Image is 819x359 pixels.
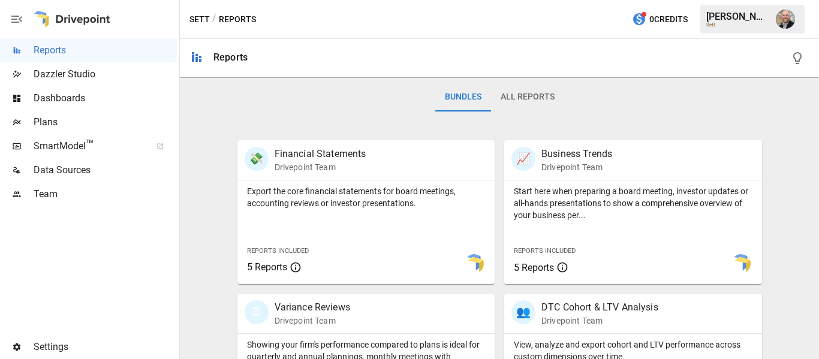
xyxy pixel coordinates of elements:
div: 👥 [511,300,535,324]
span: SmartModel [34,139,143,153]
span: Team [34,187,177,201]
div: 🗓 [245,300,269,324]
p: Drivepoint Team [541,161,612,173]
button: Dustin Jacobson [769,2,802,36]
div: [PERSON_NAME] [706,11,769,22]
span: Reports Included [514,247,576,255]
span: Dazzler Studio [34,67,177,82]
p: DTC Cohort & LTV Analysis [541,300,658,315]
p: Variance Reviews [275,300,350,315]
span: 5 Reports [514,262,554,273]
div: Sett [706,22,769,28]
span: 0 Credits [649,12,688,27]
button: Sett [189,12,210,27]
button: All Reports [491,83,564,111]
span: Plans [34,115,177,129]
p: Financial Statements [275,147,366,161]
p: Start here when preparing a board meeting, investor updates or all-hands presentations to show a ... [514,185,752,221]
button: 0Credits [627,8,692,31]
span: ™ [86,137,94,152]
img: smart model [465,254,484,273]
p: Export the core financial statements for board meetings, accounting reviews or investor presentat... [247,185,486,209]
div: 📈 [511,147,535,171]
button: Bundles [435,83,491,111]
span: Settings [34,340,177,354]
span: 5 Reports [247,261,287,273]
span: Reports [34,43,177,58]
p: Drivepoint Team [275,161,366,173]
p: Business Trends [541,147,612,161]
img: smart model [731,254,751,273]
p: Drivepoint Team [275,315,350,327]
div: 💸 [245,147,269,171]
span: Data Sources [34,163,177,177]
img: Dustin Jacobson [776,10,795,29]
div: / [212,12,216,27]
div: Reports [213,52,248,63]
span: Reports Included [247,247,309,255]
span: Dashboards [34,91,177,105]
p: Drivepoint Team [541,315,658,327]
